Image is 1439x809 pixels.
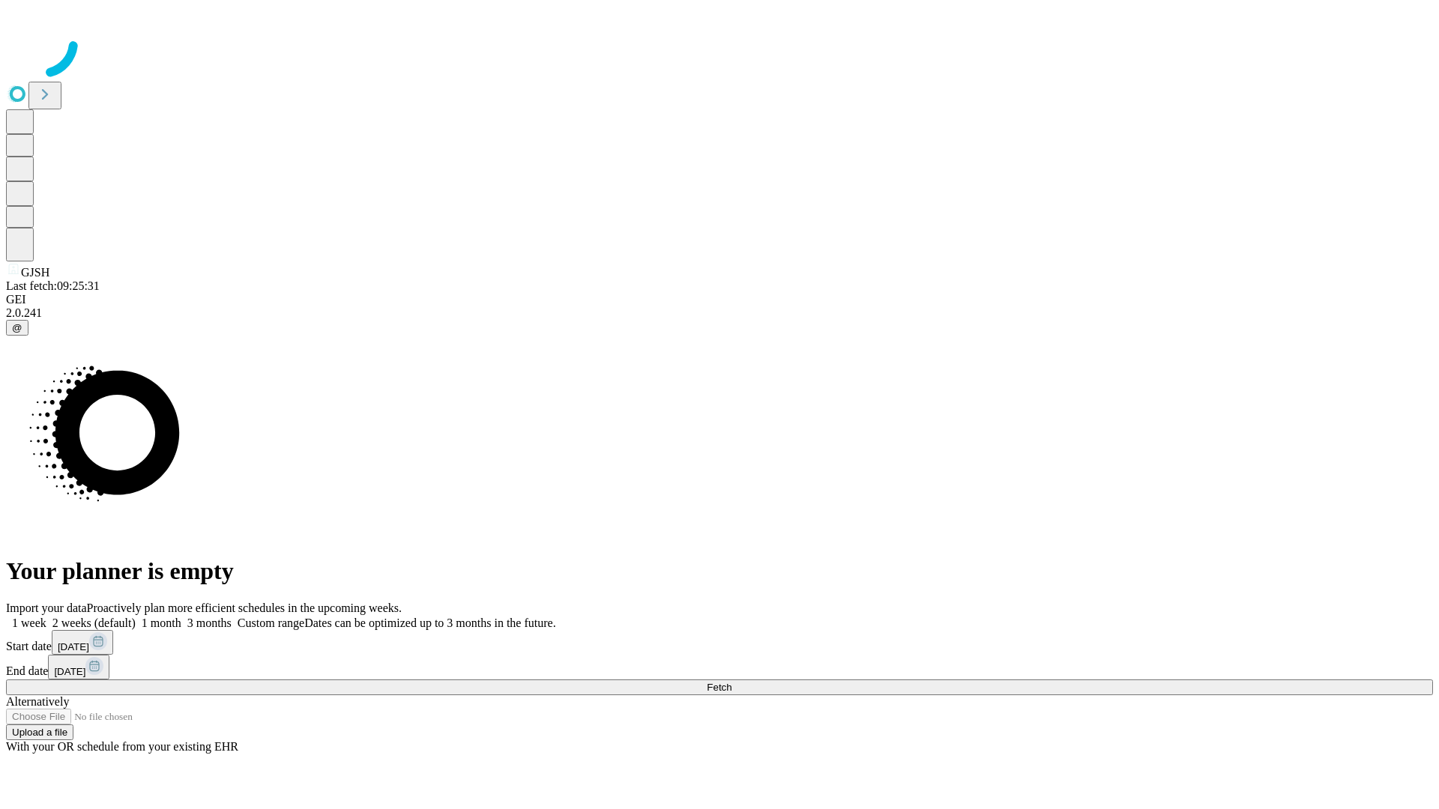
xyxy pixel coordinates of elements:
[52,616,136,629] span: 2 weeks (default)
[6,695,69,708] span: Alternatively
[187,616,232,629] span: 3 months
[6,724,73,740] button: Upload a file
[12,616,46,629] span: 1 week
[707,682,731,693] span: Fetch
[6,320,28,336] button: @
[304,616,555,629] span: Dates can be optimized up to 3 months in the future.
[48,655,109,679] button: [DATE]
[52,630,113,655] button: [DATE]
[6,557,1433,585] h1: Your planner is empty
[87,602,402,614] span: Proactively plan more efficient schedules in the upcoming weeks.
[6,306,1433,320] div: 2.0.241
[6,655,1433,679] div: End date
[6,679,1433,695] button: Fetch
[6,602,87,614] span: Import your data
[58,641,89,652] span: [DATE]
[238,616,304,629] span: Custom range
[54,666,85,677] span: [DATE]
[6,279,100,292] span: Last fetch: 09:25:31
[6,740,238,753] span: With your OR schedule from your existing EHR
[6,293,1433,306] div: GEI
[21,266,49,279] span: GJSH
[12,322,22,333] span: @
[6,630,1433,655] div: Start date
[142,616,181,629] span: 1 month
